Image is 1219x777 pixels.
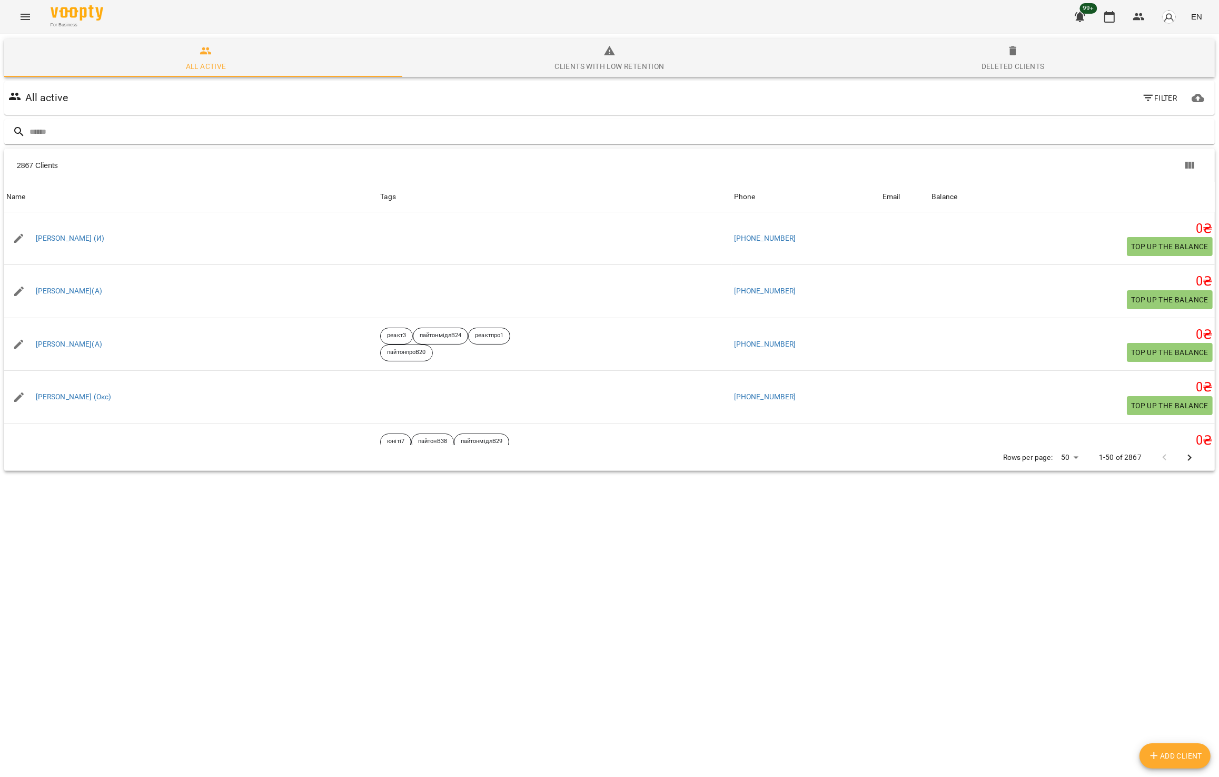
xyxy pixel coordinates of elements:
div: Table Toolbar [4,149,1215,182]
h5: 0 ₴ [931,379,1213,396]
div: Balance [931,191,957,203]
p: пайтонмідлВ24 [420,331,461,340]
div: Phone [734,191,756,203]
a: [PERSON_NAME] (Окс) [36,392,112,402]
div: реактпро1 [468,328,510,345]
button: Filter [1138,88,1182,107]
div: Clients with low retention [554,60,664,73]
div: Sort [734,191,756,203]
div: All active [186,60,226,73]
a: [PHONE_NUMBER] [734,234,796,242]
div: Sort [6,191,26,203]
p: пайтонВ38 [418,437,447,446]
span: Top up the balance [1131,346,1208,359]
span: EN [1191,11,1202,22]
button: Top up the balance [1127,237,1213,256]
button: Show columns [1177,153,1202,178]
div: пайтонмідлВ24 [413,328,468,345]
span: Balance [931,191,1213,203]
div: пайтонмідлВ29 [454,434,509,450]
div: реакт3 [380,328,413,345]
a: [PHONE_NUMBER] [734,287,796,295]
span: For Business [51,22,103,28]
p: 1-50 of 2867 [1099,453,1142,463]
div: Email [883,191,900,203]
img: avatar_s.png [1162,9,1176,24]
span: Top up the balance [1131,399,1208,412]
h5: 0 ₴ [931,221,1213,237]
p: пайтонмідлВ29 [461,437,502,446]
button: Menu [13,4,38,29]
p: реакт3 [387,331,406,340]
h6: All active [25,90,68,106]
div: пайтонВ38 [411,434,454,450]
a: [PHONE_NUMBER] [734,392,796,401]
button: Next Page [1177,445,1202,470]
h5: 0 ₴ [931,327,1213,343]
p: пайтонпроВ20 [387,348,425,357]
span: Email [883,191,927,203]
div: 50 [1057,450,1082,465]
div: Sort [931,191,957,203]
a: [PHONE_NUMBER] [734,340,796,348]
p: Rows per page: [1003,453,1053,463]
p: юніті7 [387,437,404,446]
p: реактпро1 [475,331,503,340]
a: [PERSON_NAME](А) [36,286,102,297]
div: Deleted clients [982,60,1045,73]
div: 2867 Clients [17,160,618,171]
a: [PERSON_NAME] (И) [36,233,105,244]
a: [PERSON_NAME](А) [36,339,102,350]
div: Sort [883,191,900,203]
div: Tags [380,191,729,203]
h5: 0 ₴ [931,432,1213,449]
button: Top up the balance [1127,290,1213,309]
div: юніті7 [380,434,411,450]
button: EN [1187,7,1206,26]
button: Top up the balance [1127,396,1213,415]
span: Filter [1142,92,1177,104]
span: Top up the balance [1131,240,1208,253]
span: Top up the balance [1131,293,1208,306]
span: Name [6,191,376,203]
button: Top up the balance [1127,343,1213,362]
div: Name [6,191,26,203]
span: Phone [734,191,878,203]
div: пайтонпроВ20 [380,345,432,361]
span: 99+ [1080,3,1097,14]
h5: 0 ₴ [931,273,1213,290]
img: Voopty Logo [51,5,103,21]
